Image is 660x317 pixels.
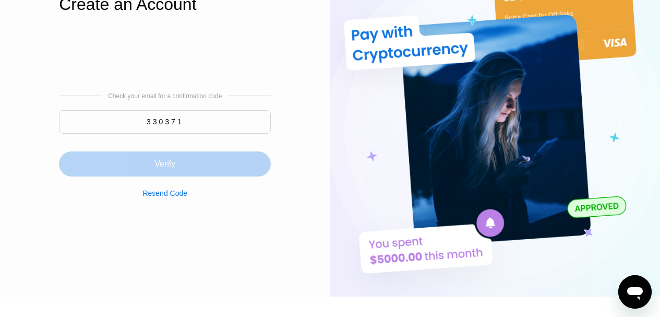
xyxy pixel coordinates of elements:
[142,189,187,197] div: Resend Code
[108,92,222,100] div: Check your email for a confirmation code
[59,110,271,134] input: 000000
[142,177,187,197] div: Resend Code
[154,159,175,169] div: Verify
[59,139,271,177] div: Verify
[618,275,652,309] iframe: Button to launch messaging window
